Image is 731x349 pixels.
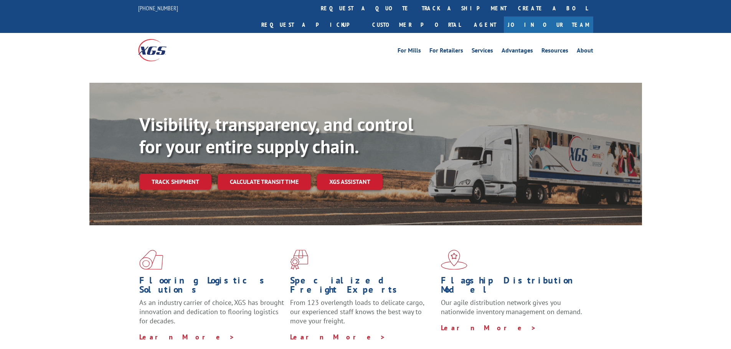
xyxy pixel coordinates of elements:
[429,48,463,56] a: For Retailers
[541,48,568,56] a: Resources
[290,298,435,332] p: From 123 overlength loads to delicate cargo, our experienced staff knows the best way to move you...
[290,276,435,298] h1: Specialized Freight Experts
[441,323,536,332] a: Learn More >
[290,333,386,341] a: Learn More >
[441,250,467,270] img: xgs-icon-flagship-distribution-model-red
[139,298,284,325] span: As an industry carrier of choice, XGS has brought innovation and dedication to flooring logistics...
[398,48,421,56] a: For Mills
[577,48,593,56] a: About
[139,250,163,270] img: xgs-icon-total-supply-chain-intelligence-red
[290,250,308,270] img: xgs-icon-focused-on-flooring-red
[441,298,582,316] span: Our agile distribution network gives you nationwide inventory management on demand.
[139,174,211,190] a: Track shipment
[466,16,504,33] a: Agent
[502,48,533,56] a: Advantages
[366,16,466,33] a: Customer Portal
[139,112,413,158] b: Visibility, transparency, and control for your entire supply chain.
[139,333,235,341] a: Learn More >
[504,16,593,33] a: Join Our Team
[317,174,383,190] a: XGS ASSISTANT
[441,276,586,298] h1: Flagship Distribution Model
[256,16,366,33] a: Request a pickup
[472,48,493,56] a: Services
[138,4,178,12] a: [PHONE_NUMBER]
[139,276,284,298] h1: Flooring Logistics Solutions
[218,174,311,190] a: Calculate transit time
